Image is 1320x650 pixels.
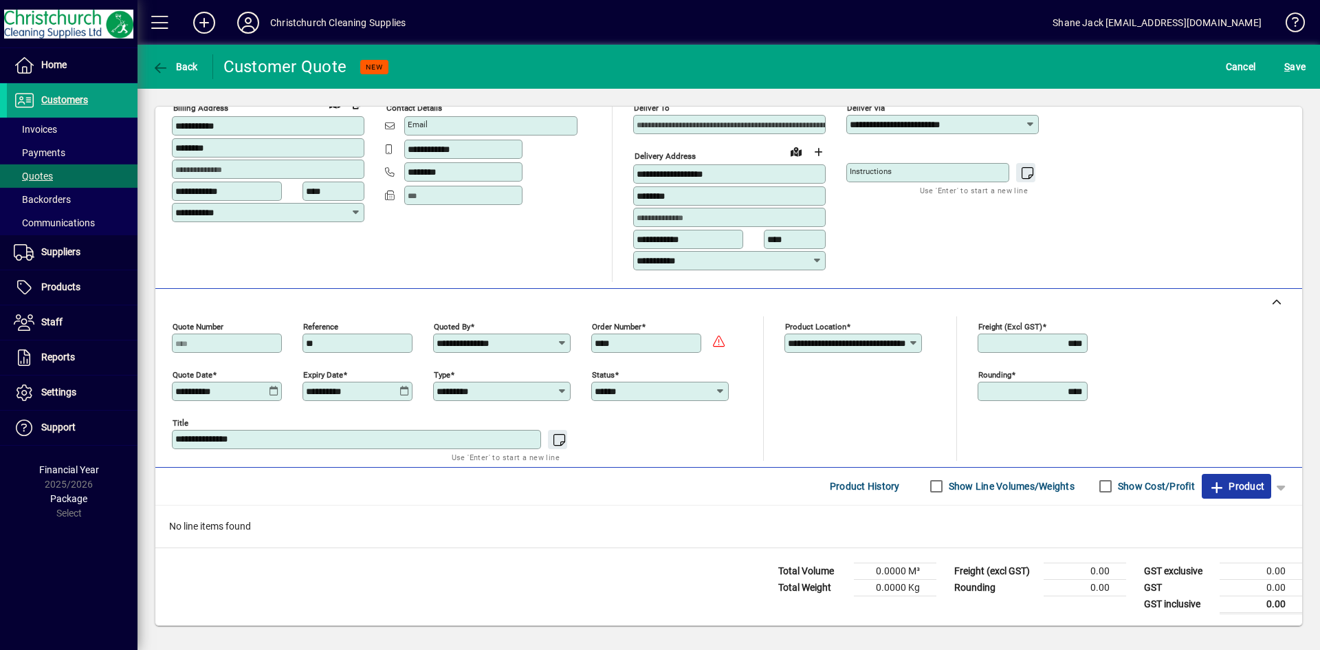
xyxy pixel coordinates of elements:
[270,12,406,34] div: Christchurch Cleaning Supplies
[173,321,223,331] mat-label: Quote number
[7,411,137,445] a: Support
[830,475,900,497] span: Product History
[155,506,1302,548] div: No line items found
[1044,563,1126,579] td: 0.00
[226,10,270,35] button: Profile
[807,141,829,163] button: Choose address
[7,376,137,410] a: Settings
[978,321,1042,331] mat-label: Freight (excl GST)
[1222,54,1259,79] button: Cancel
[947,579,1044,596] td: Rounding
[408,120,428,129] mat-label: Email
[1053,12,1262,34] div: Shane Jack [EMAIL_ADDRESS][DOMAIN_NAME]
[1220,579,1302,596] td: 0.00
[182,10,226,35] button: Add
[920,182,1028,198] mat-hint: Use 'Enter' to start a new line
[1275,3,1303,47] a: Knowledge Base
[41,246,80,257] span: Suppliers
[346,93,368,115] button: Copy to Delivery address
[7,305,137,340] a: Staff
[1137,596,1220,613] td: GST inclusive
[148,54,201,79] button: Back
[41,94,88,105] span: Customers
[173,418,188,427] mat-label: Title
[824,474,905,499] button: Product History
[173,369,212,379] mat-label: Quote date
[634,103,670,113] mat-label: Deliver To
[324,92,346,114] a: View on map
[1284,56,1306,78] span: ave
[152,61,198,72] span: Back
[137,54,213,79] app-page-header-button: Back
[1220,563,1302,579] td: 0.00
[14,171,53,182] span: Quotes
[854,579,936,596] td: 0.0000 Kg
[592,369,615,379] mat-label: Status
[41,422,76,433] span: Support
[854,563,936,579] td: 0.0000 M³
[14,124,57,135] span: Invoices
[1284,61,1290,72] span: S
[947,563,1044,579] td: Freight (excl GST)
[785,140,807,162] a: View on map
[7,164,137,188] a: Quotes
[1226,56,1256,78] span: Cancel
[434,321,470,331] mat-label: Quoted by
[303,369,343,379] mat-label: Expiry date
[41,59,67,70] span: Home
[1220,596,1302,613] td: 0.00
[303,321,338,331] mat-label: Reference
[1115,479,1195,493] label: Show Cost/Profit
[366,63,383,72] span: NEW
[978,369,1011,379] mat-label: Rounding
[14,217,95,228] span: Communications
[1137,563,1220,579] td: GST exclusive
[7,141,137,164] a: Payments
[1044,579,1126,596] td: 0.00
[1209,475,1264,497] span: Product
[771,579,854,596] td: Total Weight
[1137,579,1220,596] td: GST
[41,387,76,398] span: Settings
[1281,54,1309,79] button: Save
[452,449,560,465] mat-hint: Use 'Enter' to start a new line
[785,321,846,331] mat-label: Product location
[7,340,137,375] a: Reports
[39,464,99,475] span: Financial Year
[771,563,854,579] td: Total Volume
[7,270,137,305] a: Products
[7,211,137,235] a: Communications
[847,103,885,113] mat-label: Deliver via
[41,281,80,292] span: Products
[946,479,1075,493] label: Show Line Volumes/Weights
[7,235,137,270] a: Suppliers
[7,188,137,211] a: Backorders
[223,56,347,78] div: Customer Quote
[592,321,641,331] mat-label: Order number
[14,147,65,158] span: Payments
[434,369,450,379] mat-label: Type
[7,118,137,141] a: Invoices
[7,48,137,83] a: Home
[850,166,892,176] mat-label: Instructions
[14,194,71,205] span: Backorders
[1202,474,1271,499] button: Product
[41,316,63,327] span: Staff
[50,493,87,504] span: Package
[41,351,75,362] span: Reports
